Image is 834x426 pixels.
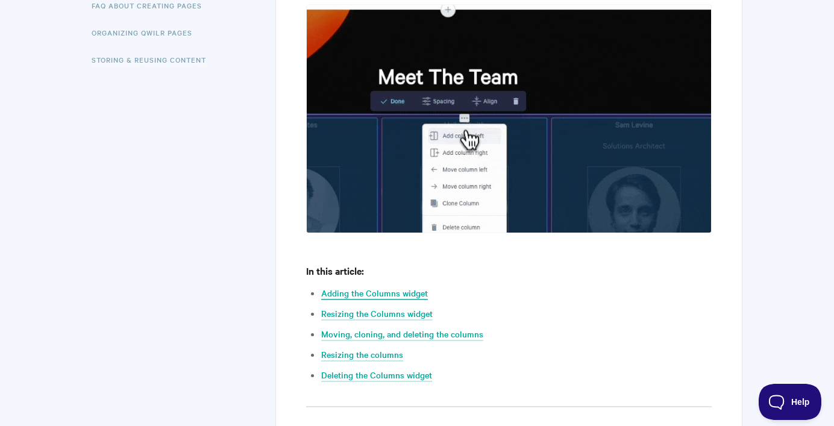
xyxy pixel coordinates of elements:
a: Resizing the columns [321,348,403,362]
a: Moving, cloning, and deleting the columns [321,328,483,341]
img: file-4zjY8xdUfz.gif [306,4,712,233]
a: Storing & Reusing Content [92,48,215,72]
a: Resizing the Columns widget [321,307,433,321]
a: Organizing Qwilr Pages [92,20,201,45]
a: Adding the Columns widget [321,287,428,300]
iframe: Toggle Customer Support [759,384,822,420]
a: Deleting the Columns widget [321,369,432,382]
strong: In this article: [306,264,364,277]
